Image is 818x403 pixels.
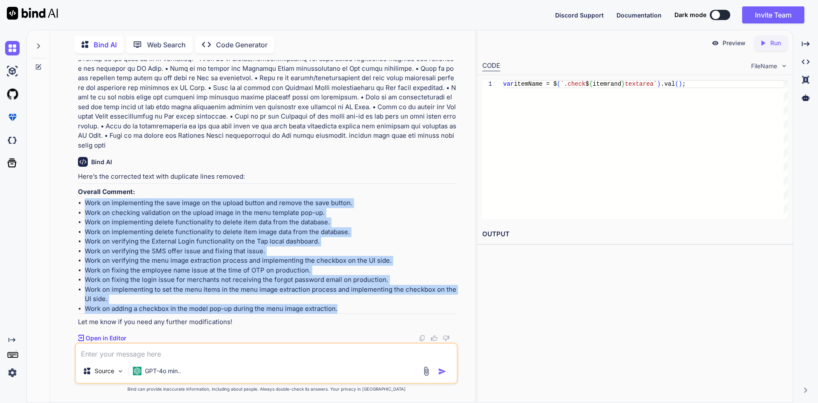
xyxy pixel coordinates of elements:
[85,227,456,237] li: Work on implementing delete functionality to delete item image data from the database.
[5,110,20,125] img: premium
[589,81,592,87] span: {
[421,366,431,376] img: attachment
[85,275,456,285] li: Work on fixing the login issue for merchants not receiving the forgot password email on production.
[78,172,456,182] p: Here’s the corrected text with duplicate lines removed:
[85,217,456,227] li: Work on implementing delete functionality to delete item data from the database.
[616,12,662,19] span: Documentation
[94,40,117,50] p: Bind AI
[557,81,560,87] span: (
[147,40,186,50] p: Web Search
[751,62,777,70] span: FileName
[503,81,514,87] span: var
[419,335,426,342] img: copy
[560,81,585,87] span: `.check
[117,368,124,375] img: Pick Models
[85,256,456,266] li: Work on verifying the menu image extraction process and implementing the checkbox on the UI side.
[723,39,746,47] p: Preview
[95,367,114,375] p: Source
[5,87,20,101] img: githubLight
[593,81,621,87] span: itemrand
[85,285,456,304] li: Work on implementing to set the menu items in the menu image extraction process and implementing ...
[75,386,458,392] p: Bind can provide inaccurate information, including about people. Always double-check its answers....
[216,40,268,50] p: Code Generator
[621,81,625,87] span: }
[555,11,604,20] button: Discord Support
[625,81,657,87] span: textarea`
[91,158,112,166] h6: Bind AI
[477,224,793,244] h2: OUTPUT
[443,335,449,342] img: dislike
[742,6,804,23] button: Invite Team
[133,367,141,375] img: GPT-4o mini
[482,61,500,71] div: CODE
[5,133,20,148] img: darkCloudIdeIcon
[85,266,456,275] li: Work on fixing the employee name issue at the time of OTP on production.
[616,11,662,20] button: Documentation
[5,64,20,78] img: ai-studio
[85,237,456,246] li: Work on verifying the External Login functionality on the Tap local dashboard.
[85,198,456,208] li: Work on implementing the save image on the upload button and remove the save button.
[682,81,686,87] span: ;
[657,81,660,87] span: )
[678,81,682,87] span: )
[514,81,557,87] span: itemName = $
[85,246,456,256] li: Work on verifying the SMS offer issue and fixing that issue.
[555,12,604,19] span: Discord Support
[145,367,181,375] p: GPT-4o min..
[86,334,126,342] p: Open in Editor
[781,62,788,70] img: chevron down
[585,81,589,87] span: $
[5,41,20,55] img: chat
[770,39,781,47] p: Run
[5,365,20,380] img: settings
[438,367,446,376] img: icon
[674,11,706,19] span: Dark mode
[482,80,492,88] div: 1
[660,81,675,87] span: .val
[7,7,58,20] img: Bind AI
[711,39,719,47] img: preview
[431,335,438,342] img: like
[78,317,456,327] p: Let me know if you need any further modifications!
[78,188,135,196] strong: Overall Comment:
[85,304,456,314] li: Work on adding a checkbox in the model pop-up during the menu image extraction.
[85,208,456,218] li: Work on checking validation on the upload image in the menu template pop-up.
[675,81,678,87] span: (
